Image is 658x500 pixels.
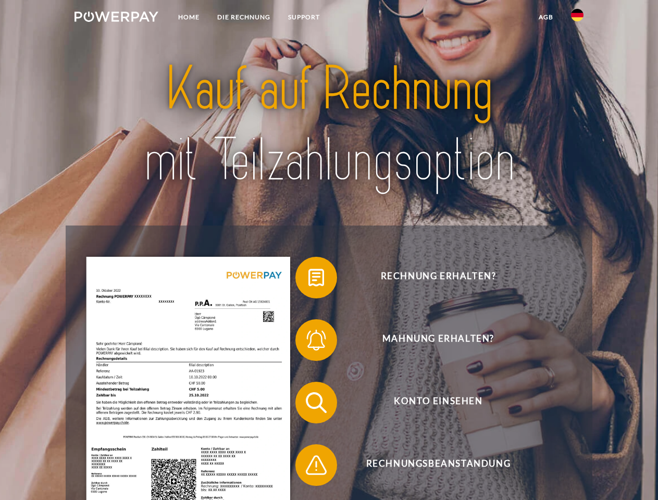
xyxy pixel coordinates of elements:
span: Mahnung erhalten? [311,319,566,361]
button: Rechnung erhalten? [295,257,566,298]
a: agb [530,8,562,27]
a: DIE RECHNUNG [208,8,279,27]
img: qb_search.svg [303,390,329,416]
a: SUPPORT [279,8,329,27]
button: Rechnungsbeanstandung [295,444,566,486]
button: Mahnung erhalten? [295,319,566,361]
img: logo-powerpay-white.svg [75,11,158,22]
a: Home [169,8,208,27]
button: Konto einsehen [295,382,566,423]
span: Rechnungsbeanstandung [311,444,566,486]
span: Rechnung erhalten? [311,257,566,298]
img: qb_bell.svg [303,327,329,353]
img: qb_bill.svg [303,265,329,291]
img: title-powerpay_de.svg [100,50,558,199]
img: de [571,9,583,21]
img: qb_warning.svg [303,452,329,478]
span: Konto einsehen [311,382,566,423]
